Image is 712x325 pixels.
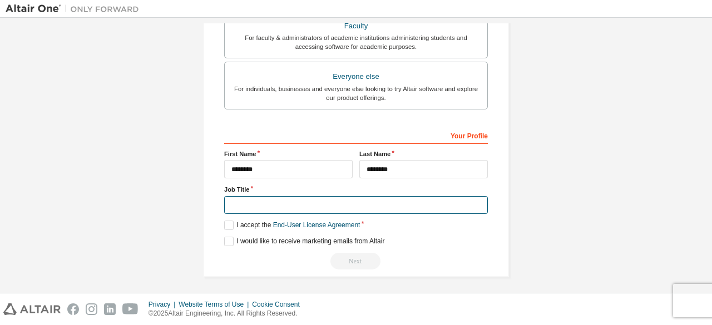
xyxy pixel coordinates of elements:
[359,149,488,158] label: Last Name
[224,221,360,230] label: I accept the
[179,300,252,309] div: Website Terms of Use
[224,126,488,144] div: Your Profile
[224,149,353,158] label: First Name
[231,33,481,51] div: For faculty & administrators of academic institutions administering students and accessing softwa...
[231,18,481,34] div: Faculty
[273,221,360,229] a: End-User License Agreement
[3,303,61,315] img: altair_logo.svg
[231,69,481,84] div: Everyone else
[104,303,116,315] img: linkedin.svg
[122,303,139,315] img: youtube.svg
[224,237,384,246] label: I would like to receive marketing emails from Altair
[231,84,481,102] div: For individuals, businesses and everyone else looking to try Altair software and explore our prod...
[224,253,488,269] div: Read and acccept EULA to continue
[67,303,79,315] img: facebook.svg
[6,3,145,14] img: Altair One
[86,303,97,315] img: instagram.svg
[252,300,306,309] div: Cookie Consent
[149,309,306,318] p: © 2025 Altair Engineering, Inc. All Rights Reserved.
[224,185,488,194] label: Job Title
[149,300,179,309] div: Privacy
